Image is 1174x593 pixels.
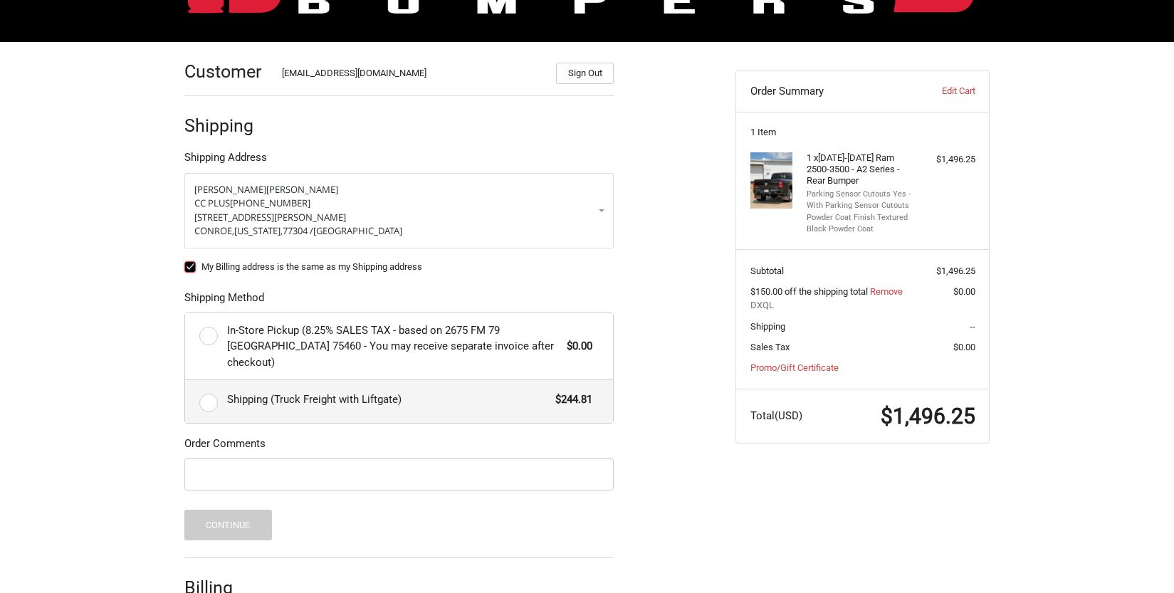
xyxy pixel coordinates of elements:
[184,436,266,458] legend: Order Comments
[184,149,267,172] legend: Shipping Address
[750,286,870,297] span: $150.00 off the shipping total
[750,362,839,373] a: Promo/Gift Certificate
[904,84,975,98] a: Edit Cart
[750,409,802,422] span: Total (USD)
[230,196,310,209] span: [PHONE_NUMBER]
[184,290,264,313] legend: Shipping Method
[750,342,790,352] span: Sales Tax
[313,224,402,237] span: [GEOGRAPHIC_DATA]
[194,183,266,196] span: [PERSON_NAME]
[953,286,975,297] span: $0.00
[750,127,975,138] h3: 1 Item
[234,224,283,237] span: [US_STATE],
[807,189,916,212] li: Parking Sensor Cutouts Yes - With Parking Sensor Cutouts
[227,322,560,371] span: In-Store Pickup (8.25% SALES TAX - based on 2675 FM 79 [GEOGRAPHIC_DATA] 75460 - You may receive ...
[266,183,338,196] span: [PERSON_NAME]
[194,196,230,209] span: CC PLUS
[560,338,592,355] span: $0.00
[750,298,975,313] span: DXQL
[881,404,975,429] span: $1,496.25
[184,510,272,540] button: Continue
[750,84,905,98] h3: Order Summary
[184,61,268,83] h2: Customer
[194,224,234,237] span: CONROE,
[953,342,975,352] span: $0.00
[227,392,549,408] span: Shipping (Truck Freight with Liftgate)
[750,321,785,332] span: Shipping
[807,152,916,187] h4: 1 x [DATE]-[DATE] Ram 2500-3500 - A2 Series - Rear Bumper
[556,63,614,84] button: Sign Out
[283,224,313,237] span: 77304 /
[936,266,975,276] span: $1,496.25
[282,66,543,84] div: [EMAIL_ADDRESS][DOMAIN_NAME]
[194,211,346,224] span: [STREET_ADDRESS][PERSON_NAME]
[184,115,268,137] h2: Shipping
[1103,525,1174,593] iframe: Chat Widget
[184,173,614,248] a: Enter or select a different address
[548,392,592,408] span: $244.81
[807,212,916,236] li: Powder Coat Finish Textured Black Powder Coat
[184,261,614,273] label: My Billing address is the same as my Shipping address
[750,266,784,276] span: Subtotal
[870,286,903,297] a: Remove
[970,321,975,332] span: --
[919,152,975,167] div: $1,496.25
